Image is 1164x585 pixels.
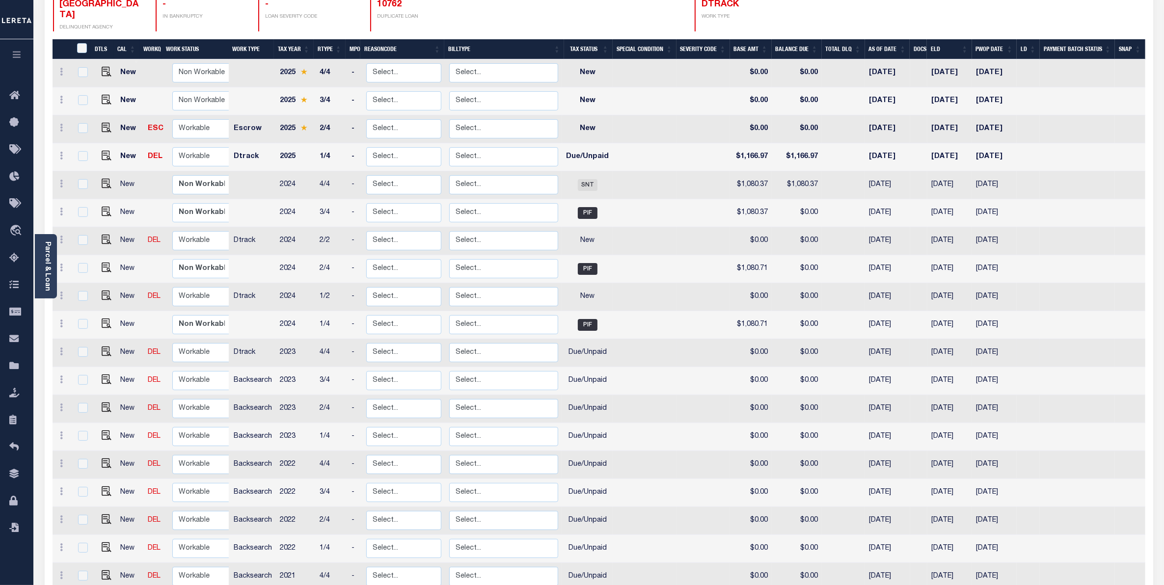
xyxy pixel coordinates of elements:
td: [DATE] [865,395,910,423]
td: $0.00 [772,535,822,563]
td: 2/4 [316,507,348,535]
td: [DATE] [972,283,1017,311]
td: [DATE] [972,395,1017,423]
td: - [348,59,362,87]
td: 3/4 [316,479,348,507]
td: [DATE] [927,227,972,255]
td: $0.00 [772,311,822,339]
td: [DATE] [865,283,910,311]
td: [DATE] [865,451,910,479]
td: $0.00 [772,423,822,451]
td: $1,080.71 [730,311,772,339]
td: [DATE] [927,451,972,479]
td: $0.00 [730,59,772,87]
td: New [116,87,143,115]
td: $0.00 [772,339,822,367]
td: [DATE] [927,507,972,535]
th: Payment Batch Status: activate to sort column ascending [1040,39,1115,59]
td: 1/4 [316,311,348,339]
td: New [562,87,613,115]
img: Star.svg [300,97,307,103]
td: [DATE] [927,171,972,199]
td: Backsearch [230,479,276,507]
td: $0.00 [772,479,822,507]
td: 1/4 [316,423,348,451]
td: New [116,367,143,395]
img: Star.svg [300,125,307,131]
th: PWOP Date: activate to sort column ascending [972,39,1017,59]
td: [DATE] [927,199,972,227]
td: [DATE] [972,535,1017,563]
td: $0.00 [730,479,772,507]
td: [DATE] [972,507,1017,535]
td: [DATE] [927,339,972,367]
td: New [116,115,143,143]
td: [DATE] [865,367,910,395]
td: 4/4 [316,59,348,87]
td: [DATE] [865,423,910,451]
td: New [116,199,143,227]
td: [DATE] [972,451,1017,479]
td: $1,166.97 [772,143,822,171]
td: 2/4 [316,115,348,143]
td: $0.00 [730,367,772,395]
td: [DATE] [972,87,1017,115]
th: RType: activate to sort column ascending [314,39,346,59]
p: LOAN SEVERITY CODE [265,13,358,21]
th: Tax Status: activate to sort column ascending [564,39,613,59]
td: - [348,423,362,451]
td: 1/2 [316,283,348,311]
td: [DATE] [972,479,1017,507]
td: 2/2 [316,227,348,255]
td: $1,080.37 [730,171,772,199]
th: ReasonCode: activate to sort column ascending [360,39,444,59]
td: New [116,395,143,423]
td: 1/4 [316,535,348,563]
td: $1,080.37 [730,199,772,227]
td: Backsearch [230,395,276,423]
th: Total DLQ: activate to sort column ascending [822,39,865,59]
td: 2024 [276,283,316,311]
td: Dtrack [230,283,276,311]
th: SNAP: activate to sort column ascending [1115,39,1145,59]
td: New [116,423,143,451]
td: [DATE] [865,171,910,199]
p: DELINQUENT AGENCY [60,24,144,31]
td: $0.00 [730,115,772,143]
td: $0.00 [730,423,772,451]
td: $1,166.97 [730,143,772,171]
td: - [348,451,362,479]
td: $0.00 [772,283,822,311]
th: ELD: activate to sort column ascending [927,39,972,59]
a: DEL [148,433,161,440]
td: [DATE] [972,59,1017,87]
td: Due/Unpaid [562,339,613,367]
a: DEL [148,545,161,552]
td: 2024 [276,311,316,339]
p: WORK TYPE [702,13,785,21]
a: DEL [148,349,161,356]
td: - [348,283,362,311]
td: - [348,311,362,339]
td: 2024 [276,199,316,227]
td: [DATE] [927,255,972,283]
td: - [348,479,362,507]
td: New [116,171,143,199]
td: $0.00 [730,87,772,115]
td: $0.00 [772,59,822,87]
td: - [348,367,362,395]
td: [DATE] [865,479,910,507]
th: Tax Year: activate to sort column ascending [274,39,314,59]
td: - [348,171,362,199]
a: DEL [148,377,161,384]
td: Backsearch [230,507,276,535]
td: 1/4 [316,143,348,171]
td: Backsearch [230,535,276,563]
td: $0.00 [730,451,772,479]
th: CAL: activate to sort column ascending [113,39,139,59]
td: 2025 [276,59,316,87]
td: - [348,535,362,563]
td: [DATE] [972,199,1017,227]
td: 4/4 [316,339,348,367]
td: - [348,143,362,171]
